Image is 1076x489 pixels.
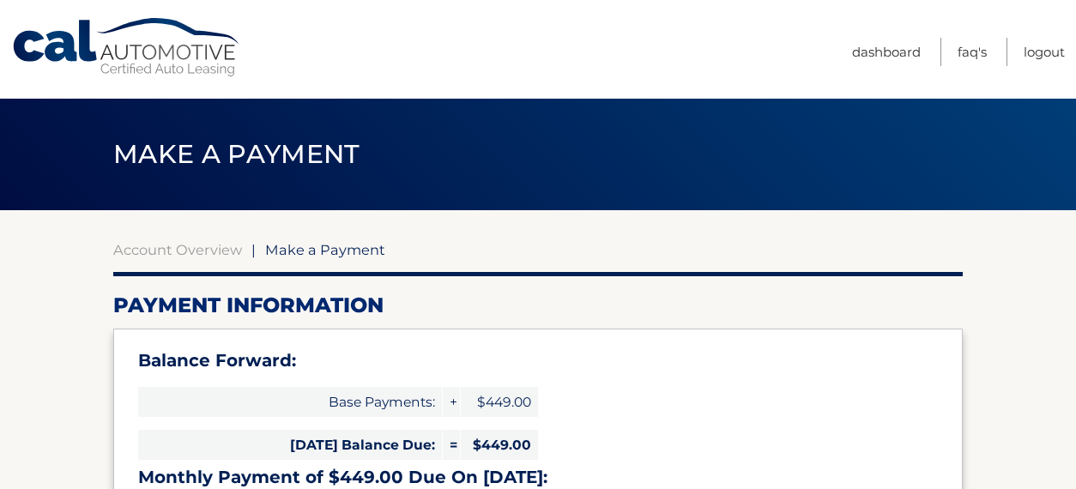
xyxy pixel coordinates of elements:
[958,38,987,66] a: FAQ's
[251,241,256,258] span: |
[265,241,385,258] span: Make a Payment
[461,387,538,417] span: $449.00
[443,387,460,417] span: +
[138,350,938,371] h3: Balance Forward:
[113,241,242,258] a: Account Overview
[11,17,243,78] a: Cal Automotive
[443,430,460,460] span: =
[852,38,921,66] a: Dashboard
[138,387,442,417] span: Base Payments:
[461,430,538,460] span: $449.00
[113,138,360,170] span: Make a Payment
[138,467,938,488] h3: Monthly Payment of $449.00 Due On [DATE]:
[1024,38,1065,66] a: Logout
[138,430,442,460] span: [DATE] Balance Due:
[113,293,963,318] h2: Payment Information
